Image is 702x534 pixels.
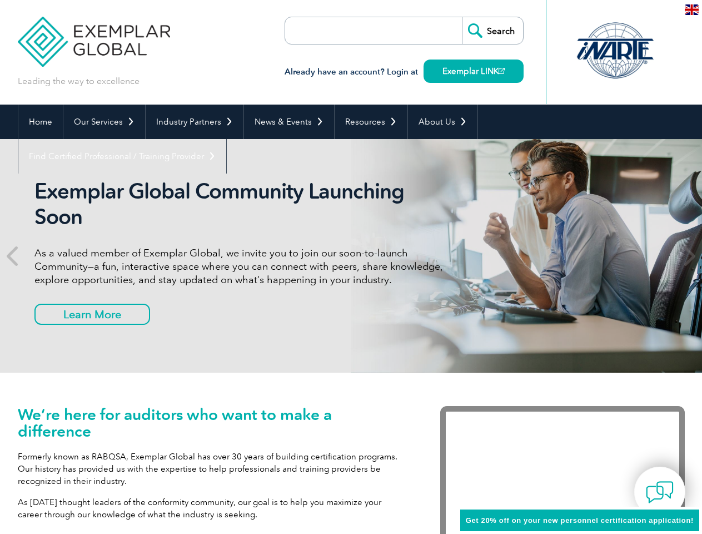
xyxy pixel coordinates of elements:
[18,451,407,487] p: Formerly known as RABQSA, Exemplar Global has over 30 years of building certification programs. O...
[685,4,699,15] img: en
[462,17,523,44] input: Search
[34,304,150,325] a: Learn More
[499,68,505,74] img: open_square.png
[34,179,451,230] h2: Exemplar Global Community Launching Soon
[146,105,243,139] a: Industry Partners
[34,246,451,286] p: As a valued member of Exemplar Global, we invite you to join our soon-to-launch Community—a fun, ...
[18,105,63,139] a: Home
[63,105,145,139] a: Our Services
[18,75,140,87] p: Leading the way to excellence
[244,105,334,139] a: News & Events
[18,406,407,439] h1: We’re here for auditors who want to make a difference
[285,65,524,79] h3: Already have an account? Login at
[646,478,674,506] img: contact-chat.png
[424,60,524,83] a: Exemplar LINK
[466,516,694,525] span: Get 20% off on your new personnel certification application!
[408,105,477,139] a: About Us
[18,496,407,521] p: As [DATE] thought leaders of the conformity community, our goal is to help you maximize your care...
[18,139,226,174] a: Find Certified Professional / Training Provider
[335,105,407,139] a: Resources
